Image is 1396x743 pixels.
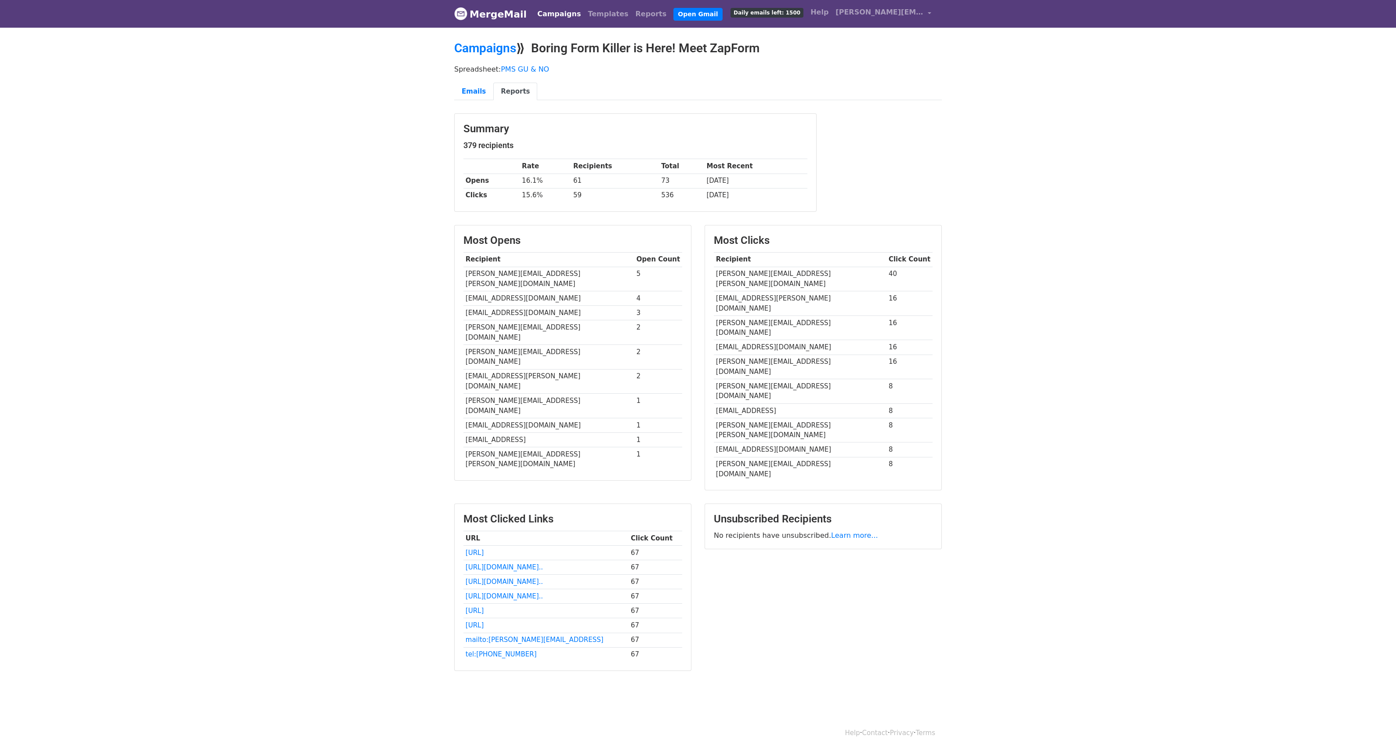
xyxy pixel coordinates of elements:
th: Rate [520,159,571,174]
td: 1 [634,447,682,471]
th: Opens [463,174,520,188]
a: Help [807,4,832,21]
td: [EMAIL_ADDRESS][DOMAIN_NAME] [714,442,886,457]
td: 67 [629,633,682,647]
td: 2 [634,369,682,394]
td: [EMAIL_ADDRESS][DOMAIN_NAME] [463,418,634,432]
h2: ⟫ Boring Form Killer is Here! Meet ZapForm [454,41,942,56]
td: 8 [886,418,933,442]
h3: Unsubscribed Recipients [714,513,933,526]
a: [URL][DOMAIN_NAME].. [466,592,543,600]
td: 2 [634,345,682,370]
td: 16.1% [520,174,571,188]
td: [EMAIL_ADDRESS][PERSON_NAME][DOMAIN_NAME] [463,369,634,394]
td: 15.6% [520,188,571,203]
a: tel:[PHONE_NUMBER] [466,650,537,658]
a: [URL] [466,621,484,629]
td: 1 [634,418,682,432]
td: [EMAIL_ADDRESS] [463,432,634,447]
a: [PERSON_NAME][EMAIL_ADDRESS] [832,4,935,24]
td: 61 [571,174,659,188]
a: Daily emails left: 1500 [727,4,807,21]
td: 2 [634,320,682,345]
td: [EMAIL_ADDRESS][PERSON_NAME][DOMAIN_NAME] [714,291,886,316]
td: 8 [886,379,933,404]
th: Recipients [571,159,659,174]
td: 16 [886,340,933,355]
p: No recipients have unsubscribed. [714,531,933,540]
td: [PERSON_NAME][EMAIL_ADDRESS][DOMAIN_NAME] [714,315,886,340]
a: Reports [493,83,537,101]
th: Clicks [463,188,520,203]
p: Spreadsheet: [454,65,942,74]
a: PMS GU & NO [501,65,549,73]
td: 1 [634,394,682,418]
a: mailto:[PERSON_NAME][EMAIL_ADDRESS] [466,636,604,644]
td: 67 [629,560,682,575]
a: [URL][DOMAIN_NAME].. [466,563,543,571]
th: Most Recent [705,159,807,174]
td: 67 [629,647,682,662]
a: Contact [862,729,888,737]
td: 5 [634,267,682,291]
th: Click Count [886,252,933,267]
td: [PERSON_NAME][EMAIL_ADDRESS][DOMAIN_NAME] [463,320,634,345]
td: [PERSON_NAME][EMAIL_ADDRESS][DOMAIN_NAME] [714,355,886,379]
td: [PERSON_NAME][EMAIL_ADDRESS][DOMAIN_NAME] [714,379,886,404]
th: Recipient [714,252,886,267]
td: 4 [634,291,682,306]
a: Reports [632,5,670,23]
td: 40 [886,267,933,291]
a: Emails [454,83,493,101]
a: MergeMail [454,5,527,23]
h3: Summary [463,123,807,135]
td: [PERSON_NAME][EMAIL_ADDRESS][DOMAIN_NAME] [714,457,886,481]
td: 3 [634,306,682,320]
a: Terms [916,729,935,737]
a: Campaigns [454,41,516,55]
td: [EMAIL_ADDRESS][DOMAIN_NAME] [463,306,634,320]
th: Open Count [634,252,682,267]
a: Templates [584,5,632,23]
a: Privacy [890,729,914,737]
td: 8 [886,442,933,457]
h3: Most Clicks [714,234,933,247]
td: 1 [634,432,682,447]
td: 16 [886,315,933,340]
td: [DATE] [705,174,807,188]
th: URL [463,531,629,545]
a: Help [845,729,860,737]
a: Campaigns [534,5,584,23]
h3: Most Opens [463,234,682,247]
td: [EMAIL_ADDRESS] [714,403,886,418]
h3: Most Clicked Links [463,513,682,526]
th: Click Count [629,531,682,545]
h5: 379 recipients [463,141,807,150]
span: [PERSON_NAME][EMAIL_ADDRESS] [835,7,923,18]
a: Learn more... [831,531,878,540]
td: [PERSON_NAME][EMAIL_ADDRESS][PERSON_NAME][DOMAIN_NAME] [714,267,886,291]
td: 536 [659,188,704,203]
td: [PERSON_NAME][EMAIL_ADDRESS][DOMAIN_NAME] [463,394,634,418]
td: 67 [629,545,682,560]
th: Total [659,159,704,174]
td: 16 [886,291,933,316]
a: [URL][DOMAIN_NAME].. [466,578,543,586]
td: 59 [571,188,659,203]
td: 8 [886,403,933,418]
span: Daily emails left: 1500 [731,8,803,18]
td: 67 [629,604,682,618]
td: [PERSON_NAME][EMAIL_ADDRESS][PERSON_NAME][DOMAIN_NAME] [463,267,634,291]
td: [EMAIL_ADDRESS][DOMAIN_NAME] [463,291,634,306]
td: [PERSON_NAME][EMAIL_ADDRESS][PERSON_NAME][DOMAIN_NAME] [714,418,886,442]
th: Recipient [463,252,634,267]
a: [URL] [466,607,484,615]
td: 73 [659,174,704,188]
a: Open Gmail [673,8,722,21]
td: 16 [886,355,933,379]
img: MergeMail logo [454,7,467,20]
td: [PERSON_NAME][EMAIL_ADDRESS][DOMAIN_NAME] [463,345,634,370]
td: 67 [629,589,682,604]
td: [PERSON_NAME][EMAIL_ADDRESS][PERSON_NAME][DOMAIN_NAME] [463,447,634,471]
a: [URL] [466,549,484,557]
